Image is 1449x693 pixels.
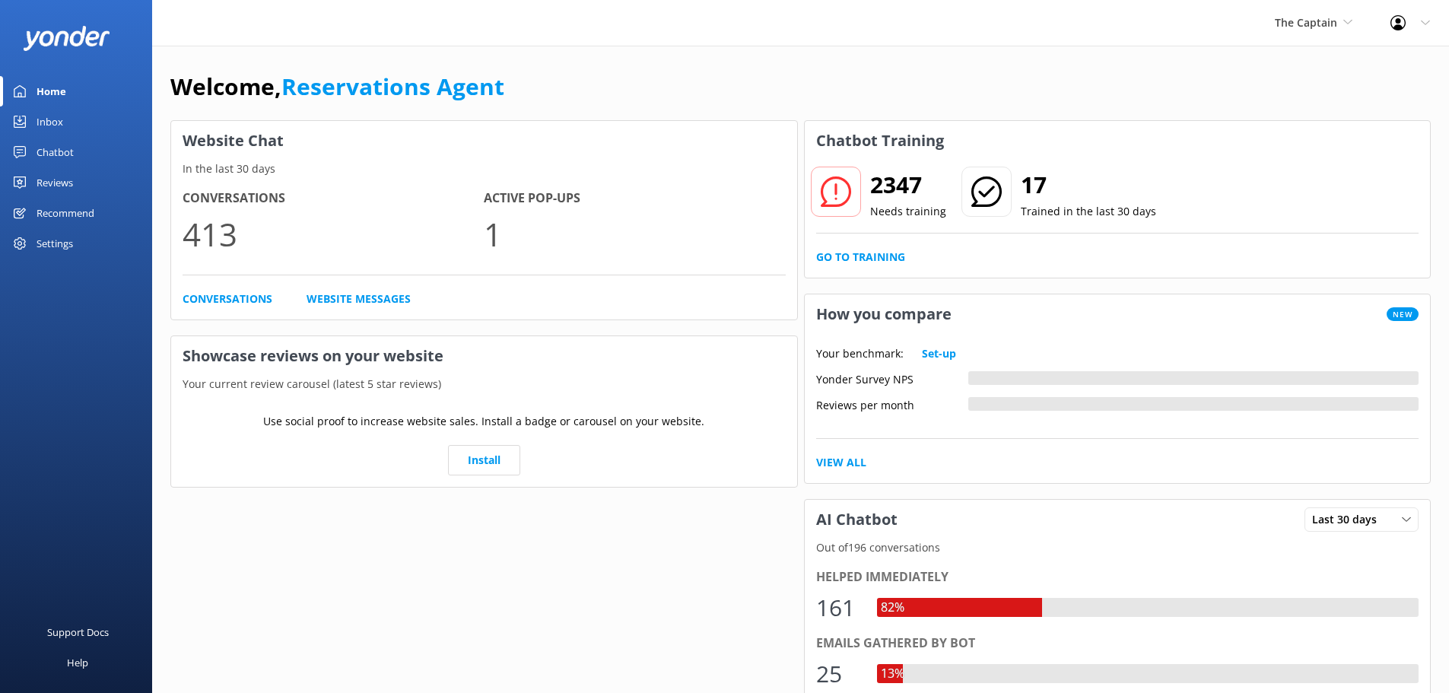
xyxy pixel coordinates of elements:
div: Support Docs [47,617,109,647]
a: Install [448,445,520,475]
div: Emails gathered by bot [816,634,1419,653]
p: Out of 196 conversations [805,539,1431,556]
div: Help [67,647,88,678]
p: Trained in the last 30 days [1021,203,1156,220]
p: Needs training [870,203,946,220]
div: 82% [877,598,908,618]
div: Inbox [37,106,63,137]
div: Chatbot [37,137,74,167]
h2: 17 [1021,167,1156,203]
h2: 2347 [870,167,946,203]
a: View All [816,454,866,471]
h3: Chatbot Training [805,121,955,161]
div: Reviews per month [816,397,968,411]
p: 1 [484,208,785,259]
a: Conversations [183,291,272,307]
p: Your benchmark: [816,345,904,362]
h4: Active Pop-ups [484,189,785,208]
div: 13% [877,664,908,684]
p: Your current review carousel (latest 5 star reviews) [171,376,797,393]
div: Home [37,76,66,106]
p: In the last 30 days [171,161,797,177]
h3: AI Chatbot [805,500,909,539]
h1: Welcome, [170,68,504,105]
h3: How you compare [805,294,963,334]
a: Set-up [922,345,956,362]
div: Recommend [37,198,94,228]
div: 25 [816,656,862,692]
a: Website Messages [307,291,411,307]
p: Use social proof to increase website sales. Install a badge or carousel on your website. [263,413,704,430]
div: Yonder Survey NPS [816,371,968,385]
img: yonder-white-logo.png [23,26,110,51]
span: The Captain [1275,15,1337,30]
h4: Conversations [183,189,484,208]
span: New [1387,307,1419,321]
span: Last 30 days [1312,511,1386,528]
div: Reviews [37,167,73,198]
a: Reservations Agent [281,71,504,102]
p: 413 [183,208,484,259]
a: Go to Training [816,249,905,265]
div: Helped immediately [816,567,1419,587]
div: 161 [816,590,862,626]
div: Settings [37,228,73,259]
h3: Showcase reviews on your website [171,336,797,376]
h3: Website Chat [171,121,797,161]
